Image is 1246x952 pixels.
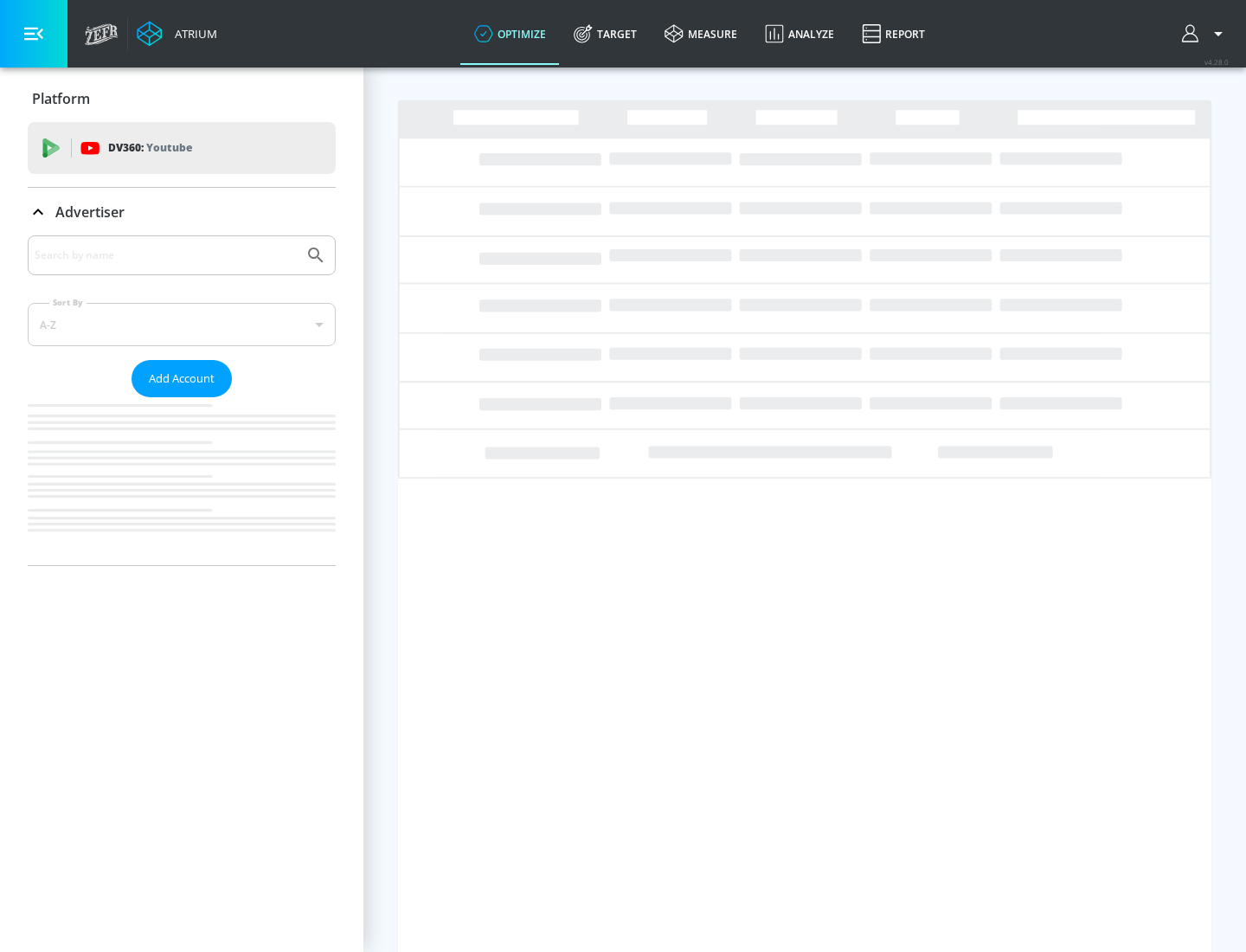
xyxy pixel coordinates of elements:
div: A-Z [28,303,336,346]
p: Platform [32,89,90,108]
a: measure [651,3,751,65]
nav: list of Advertiser [28,397,336,565]
label: Sort By [49,297,87,308]
a: Analyze [751,3,848,65]
a: optimize [460,3,560,65]
span: Add Account [149,369,215,389]
a: Target [560,3,651,65]
div: Advertiser [28,235,336,565]
div: Atrium [168,26,217,42]
span: v 4.28.0 [1204,57,1229,67]
a: Atrium [137,21,217,47]
p: Youtube [146,138,192,157]
button: Add Account [132,360,232,397]
div: Platform [28,74,336,123]
input: Search by name [35,244,297,267]
div: DV360: Youtube [28,122,336,174]
a: Report [848,3,939,65]
p: Advertiser [55,203,125,222]
div: Advertiser [28,188,336,236]
p: DV360: [108,138,192,158]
